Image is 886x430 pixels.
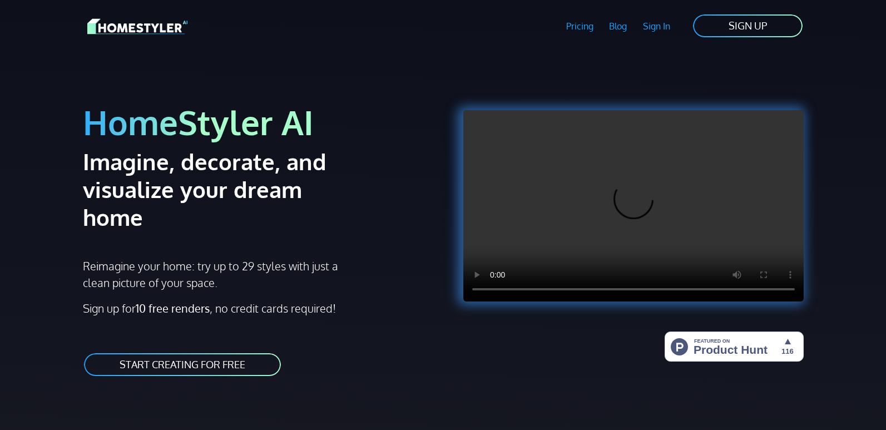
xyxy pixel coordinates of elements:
a: Sign In [635,13,679,39]
h2: Imagine, decorate, and visualize your dream home [83,147,366,231]
a: SIGN UP [692,13,804,38]
a: Blog [601,13,635,39]
h1: HomeStyler AI [83,101,437,143]
img: HomeStyler AI logo [87,17,187,36]
p: Sign up for , no credit cards required! [83,300,437,317]
a: START CREATING FOR FREE [83,352,282,377]
a: Pricing [558,13,601,39]
p: Reimagine your home: try up to 29 styles with just a clean picture of your space. [83,258,348,291]
strong: 10 free renders [136,301,210,315]
img: HomeStyler AI - Interior Design Made Easy: One Click to Your Dream Home | Product Hunt [665,332,804,362]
